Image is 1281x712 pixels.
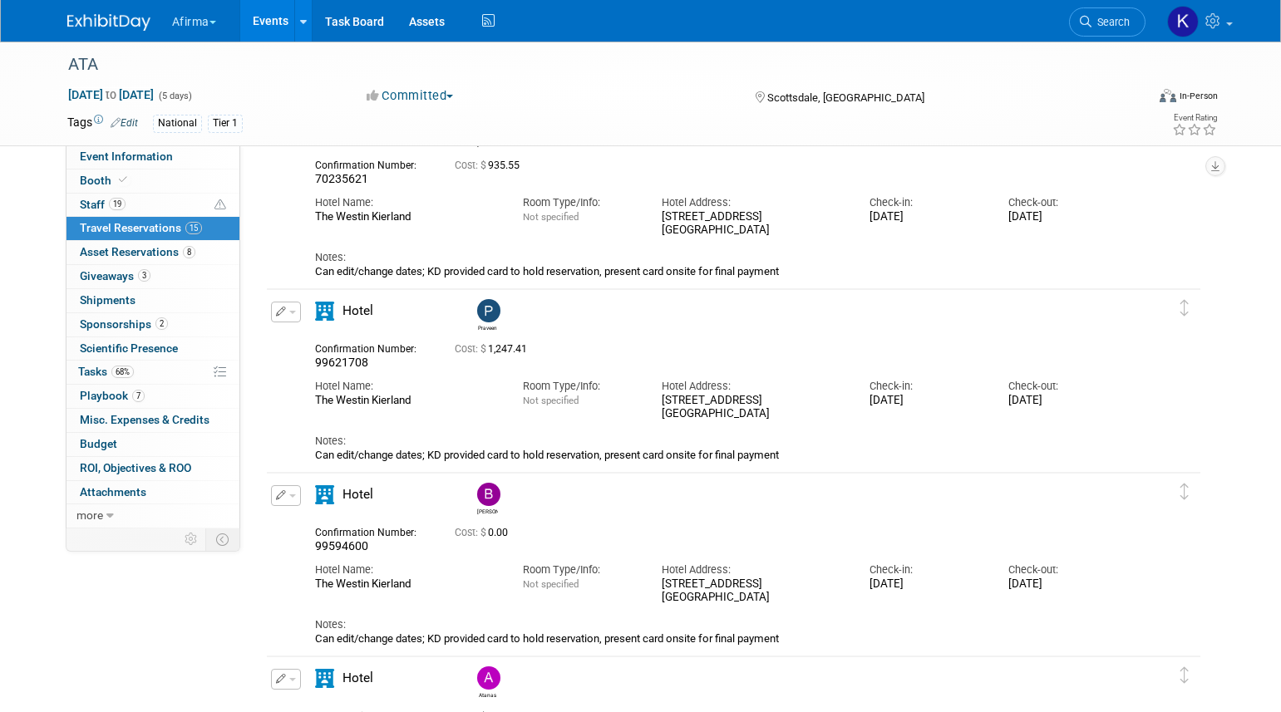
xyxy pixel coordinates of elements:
[315,195,498,210] div: Hotel Name:
[315,562,498,577] div: Hotel Name:
[662,195,845,210] div: Hotel Address:
[662,379,845,394] div: Hotel Address:
[67,169,239,193] a: Booth
[662,210,845,238] div: [STREET_ADDRESS] [GEOGRAPHIC_DATA]
[870,577,983,592] div: [DATE]
[870,394,983,408] div: [DATE]
[342,670,373,685] span: Hotel
[67,194,239,217] a: Staff19
[315,434,1123,449] div: Notes:
[1008,394,1122,408] div: [DATE]
[1008,195,1122,210] div: Check-out:
[455,160,526,171] span: 935.55
[1091,16,1130,28] span: Search
[477,299,500,322] img: Praveen Kaushik
[80,198,126,211] span: Staff
[1180,300,1189,317] i: Click and drag to move item
[455,343,534,355] span: 1,247.41
[477,483,500,506] img: Brent Vetter
[185,222,202,234] span: 15
[477,506,498,515] div: Brent Vetter
[473,299,502,331] div: Praveen Kaushik
[315,669,334,688] i: Hotel
[315,485,334,504] i: Hotel
[315,265,1123,278] div: Can edit/change dates; KD provided card to hold reservation, present card onsite for final payment
[1047,86,1219,111] div: Event Format
[205,528,239,550] td: Toggle Event Tabs
[67,14,150,31] img: ExhibitDay
[315,338,430,356] div: Confirmation Number:
[80,221,202,234] span: Travel Reservations
[1172,114,1217,122] div: Event Rating
[183,246,195,258] span: 8
[662,562,845,577] div: Hotel Address:
[342,487,373,502] span: Hotel
[78,365,134,378] span: Tasks
[80,317,168,331] span: Sponsorships
[80,245,195,258] span: Asset Reservations
[315,632,1123,646] div: Can edit/change dates; KD provided card to hold reservation, present card onsite for final payment
[80,341,178,355] span: Scientific Presence
[67,87,155,102] span: [DATE] [DATE]
[662,394,845,422] div: [STREET_ADDRESS] [GEOGRAPHIC_DATA]
[1008,210,1122,224] div: [DATE]
[1180,667,1189,684] i: Click and drag to move item
[315,539,368,552] span: 99594600
[477,690,498,699] div: Atanas Kaykov
[67,337,239,361] a: Scientific Presence
[67,361,239,384] a: Tasks68%
[214,198,226,213] span: Potential Scheduling Conflict -- at least one attendee is tagged in another overlapping event.
[67,457,239,480] a: ROI, Objectives & ROO
[138,269,150,282] span: 3
[315,449,1123,462] div: Can edit/change dates; KD provided card to hold reservation, present card onsite for final payment
[523,195,637,210] div: Room Type/Info:
[80,293,135,307] span: Shipments
[315,522,430,539] div: Confirmation Number:
[1167,6,1199,37] img: Keirsten Davis
[315,302,334,321] i: Hotel
[870,379,983,394] div: Check-in:
[109,198,126,210] span: 19
[1008,562,1122,577] div: Check-out:
[132,390,145,402] span: 7
[870,195,983,210] div: Check-in:
[455,160,488,171] span: Cost: $
[523,562,637,577] div: Room Type/Info:
[315,210,498,224] div: The Westin Kierland
[361,87,460,105] button: Committed
[315,577,498,592] div: The Westin Kierland
[342,303,373,318] span: Hotel
[208,115,243,132] div: Tier 1
[177,528,206,550] td: Personalize Event Tab Strip
[67,114,138,133] td: Tags
[1008,577,1122,592] div: [DATE]
[103,88,119,101] span: to
[455,527,515,538] span: 0.00
[1160,89,1176,102] img: Format-Inperson.png
[119,175,127,184] i: Booth reservation complete
[315,617,1123,632] div: Notes:
[315,155,430,172] div: Confirmation Number:
[67,504,239,528] a: more
[80,461,191,474] span: ROI, Objectives & ROO
[67,145,239,169] a: Event Information
[523,395,579,406] span: Not specified
[477,322,498,331] div: Praveen Kaushik
[80,174,131,187] span: Booth
[67,217,239,240] a: Travel Reservations15
[67,289,239,312] a: Shipments
[80,150,173,163] span: Event Information
[315,250,1123,265] div: Notes:
[473,666,502,699] div: Atanas Kaykov
[157,91,192,101] span: (5 days)
[62,50,1121,80] div: ATA
[1069,7,1146,37] a: Search
[67,409,239,432] a: Misc. Expenses & Credits
[523,379,637,394] div: Room Type/Info:
[662,577,845,606] div: [STREET_ADDRESS] [GEOGRAPHIC_DATA]
[80,437,117,450] span: Budget
[315,356,368,369] span: 99621708
[80,269,150,282] span: Giveaways
[111,117,138,129] a: Edit
[80,413,209,426] span: Misc. Expenses & Credits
